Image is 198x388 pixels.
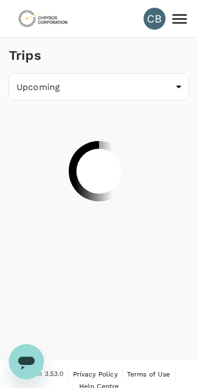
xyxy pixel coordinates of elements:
h1: Trips [9,38,41,73]
div: Upcoming [9,73,189,100]
iframe: Button to launch messaging window [9,344,44,379]
a: Terms of Use [127,368,170,380]
span: Terms of Use [127,370,170,378]
a: Privacy Policy [73,368,118,380]
img: Chrysos Corporation [18,7,68,31]
span: Privacy Policy [73,370,118,378]
span: Version 3.53.0 [18,369,63,380]
div: CB [144,8,166,30]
